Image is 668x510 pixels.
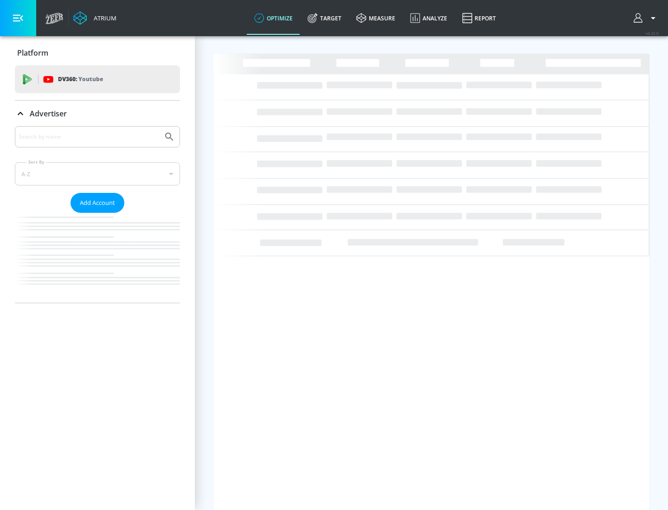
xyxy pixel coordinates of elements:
label: Sort By [26,159,46,165]
button: Add Account [71,193,124,213]
div: Platform [15,40,180,66]
div: DV360: Youtube [15,65,180,93]
p: DV360: [58,74,103,84]
a: Atrium [73,11,116,25]
a: Report [455,1,503,35]
a: optimize [247,1,300,35]
div: Advertiser [15,101,180,127]
nav: list of Advertiser [15,213,180,303]
input: Search by name [19,131,159,143]
a: measure [349,1,403,35]
span: v 4.32.0 [646,31,659,36]
p: Youtube [78,74,103,84]
div: Atrium [90,14,116,22]
p: Advertiser [30,108,67,119]
a: Target [300,1,349,35]
div: Advertiser [15,126,180,303]
span: Add Account [80,198,115,208]
a: Analyze [403,1,455,35]
p: Platform [17,48,48,58]
div: A-Z [15,162,180,185]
